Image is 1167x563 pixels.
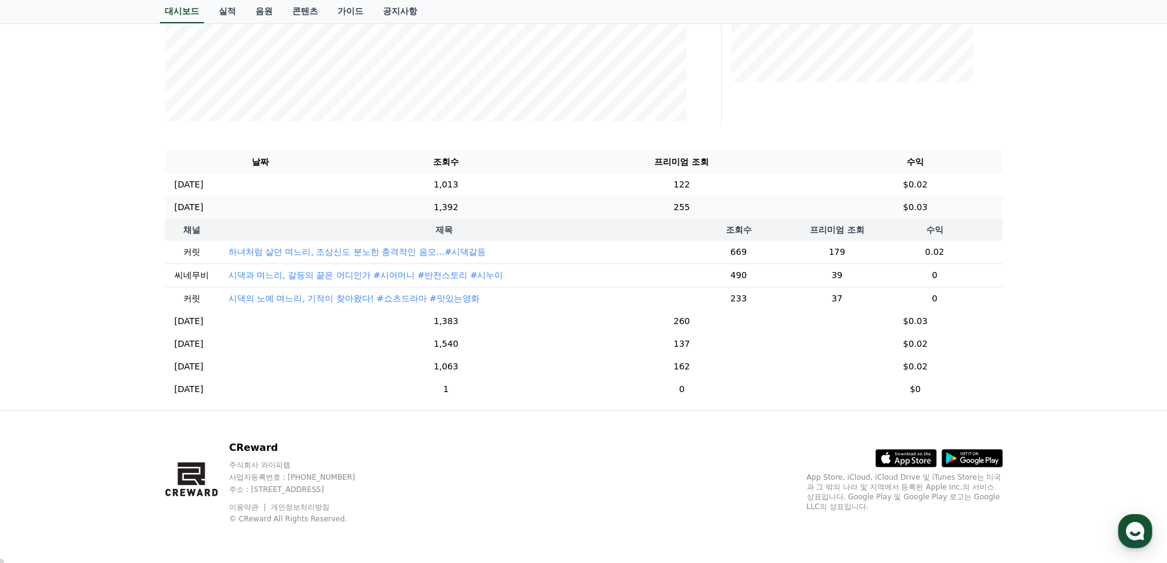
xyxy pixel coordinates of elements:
[867,241,1003,264] td: 0.02
[229,514,379,524] p: © CReward All Rights Reserved.
[40,148,202,173] div: 수정 후 고객센터로 말씀해주시면 검토 후 승인 처리를 해드리겠습니다.
[535,378,828,401] td: 0
[535,173,828,196] td: 122
[67,7,113,20] div: Creward
[828,378,1003,401] td: $0
[357,355,535,378] td: 1,063
[228,269,504,281] button: 시댁과 며느리, 갈등의 끝은 어디인가 #시어머니 #반전스토리 #시누이
[40,32,202,44] div: 안녕하세요.
[670,287,807,310] td: 233
[535,310,828,333] td: 260
[867,263,1003,287] td: 0
[357,173,535,196] td: 1,013
[165,287,219,310] td: 커릿
[228,246,486,258] button: 하녀처럼 살던 며느리, 조상신도 분노한 충격적인 음모…#시댁갈등
[89,222,224,234] div: 수정했습니다 . 다시 신청할까요?
[40,293,202,305] div: 감사합니다!
[535,151,828,173] th: 프리미엄 조회
[867,219,1003,241] th: 수익
[828,310,1003,333] td: $0.03
[828,173,1003,196] td: $0.02
[828,196,1003,219] td: $0.03
[271,503,330,512] a: 개인정보처리방침
[828,151,1003,173] th: 수익
[175,315,203,328] p: [DATE]
[67,20,164,30] div: 내일 오전 8:30부터 운영해요
[165,263,219,287] td: 씨네무비
[670,241,807,264] td: 669
[670,263,807,287] td: 490
[219,219,670,241] th: 제목
[357,333,535,355] td: 1,540
[175,201,203,214] p: [DATE]
[175,178,203,191] p: [DATE]
[175,383,203,396] p: [DATE]
[40,44,202,56] div: 크리워드를 이용해주셔서 감사합니다.
[229,440,379,455] p: CReward
[828,355,1003,378] td: $0.02
[229,503,268,512] a: 이용약관
[807,287,867,310] td: 37
[828,333,1003,355] td: $0.02
[357,310,535,333] td: 1,383
[39,276,70,285] div: Creward
[807,263,867,287] td: 39
[357,196,535,219] td: 1,392
[807,219,867,241] th: 프리미엄 조회
[357,378,535,401] td: 1
[535,355,828,378] td: 162
[228,292,480,304] button: 시댁의 노예 며느리, 기적이 찾아왔다! #쇼츠드라마 #맛있는영화
[229,472,379,482] p: 사업자등록번호 : [PHONE_NUMBER]
[807,472,1003,512] p: App Store, iCloud, iCloud Drive 및 iTunes Store는 미국과 그 밖의 나라 및 지역에서 등록된 Apple Inc.의 서비스 상표입니다. Goo...
[229,460,379,470] p: 주식회사 와이피랩
[165,151,357,173] th: 날짜
[535,333,828,355] td: 137
[175,338,203,350] p: [DATE]
[40,112,142,123] a: [URL][DOMAIN_NAME]
[175,360,203,373] p: [DATE]
[40,124,202,148] div: 필수사항이 기재되어야만 화이트리스트 처리가 가능합니다.
[670,219,807,241] th: 조회수
[165,241,219,264] td: 커릿
[40,305,202,330] div: 이전에 신청하신 내역을 승인처리 해드리면 되기 때문에,
[40,330,202,342] div: 다시 신청하실 필요는 없습니다!
[357,151,535,173] th: 조회수
[40,56,202,93] div: 신청해주신 영상 URL에서 콘텐츠 필수사항이 기재되지 않은 것을 확인하였습니다.
[40,100,142,111] a: [URL][DOMAIN_NAME]
[229,485,379,494] p: 주소 : [STREET_ADDRESS]
[867,287,1003,310] td: 0
[535,196,828,219] td: 255
[165,219,219,241] th: 채널
[807,241,867,264] td: 179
